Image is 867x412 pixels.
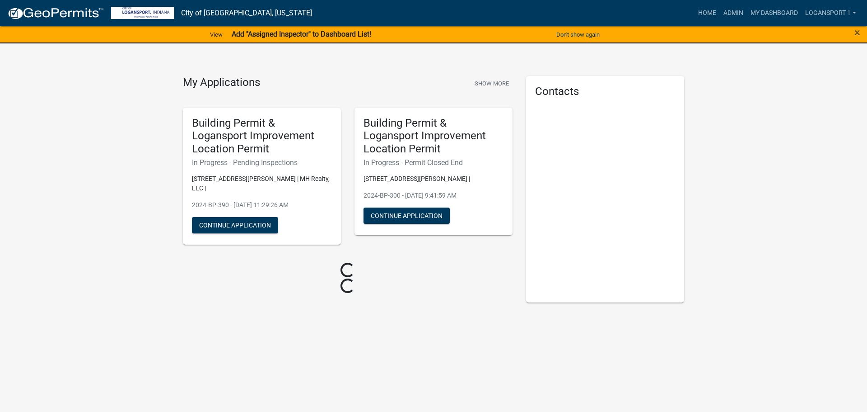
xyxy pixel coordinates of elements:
[206,27,226,42] a: View
[364,174,503,184] p: [STREET_ADDRESS][PERSON_NAME] |
[802,5,860,22] a: Logansport 1
[535,85,675,98] h5: Contacts
[854,26,860,39] span: ×
[720,5,747,22] a: Admin
[364,208,450,224] button: Continue Application
[192,158,332,167] h6: In Progress - Pending Inspections
[364,158,503,167] h6: In Progress - Permit Closed End
[747,5,802,22] a: My Dashboard
[854,27,860,38] button: Close
[192,217,278,233] button: Continue Application
[181,5,312,21] a: City of [GEOGRAPHIC_DATA], [US_STATE]
[192,117,332,156] h5: Building Permit & Logansport Improvement Location Permit
[183,76,260,90] h4: My Applications
[364,191,503,200] p: 2024-BP-300 - [DATE] 9:41:59 AM
[471,76,513,91] button: Show More
[553,27,603,42] button: Don't show again
[192,174,332,193] p: [STREET_ADDRESS][PERSON_NAME] | MH Realty, LLC |
[695,5,720,22] a: Home
[364,117,503,156] h5: Building Permit & Logansport Improvement Location Permit
[192,200,332,210] p: 2024-BP-390 - [DATE] 11:29:26 AM
[111,7,174,19] img: City of Logansport, Indiana
[232,30,371,38] strong: Add "Assigned Inspector" to Dashboard List!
